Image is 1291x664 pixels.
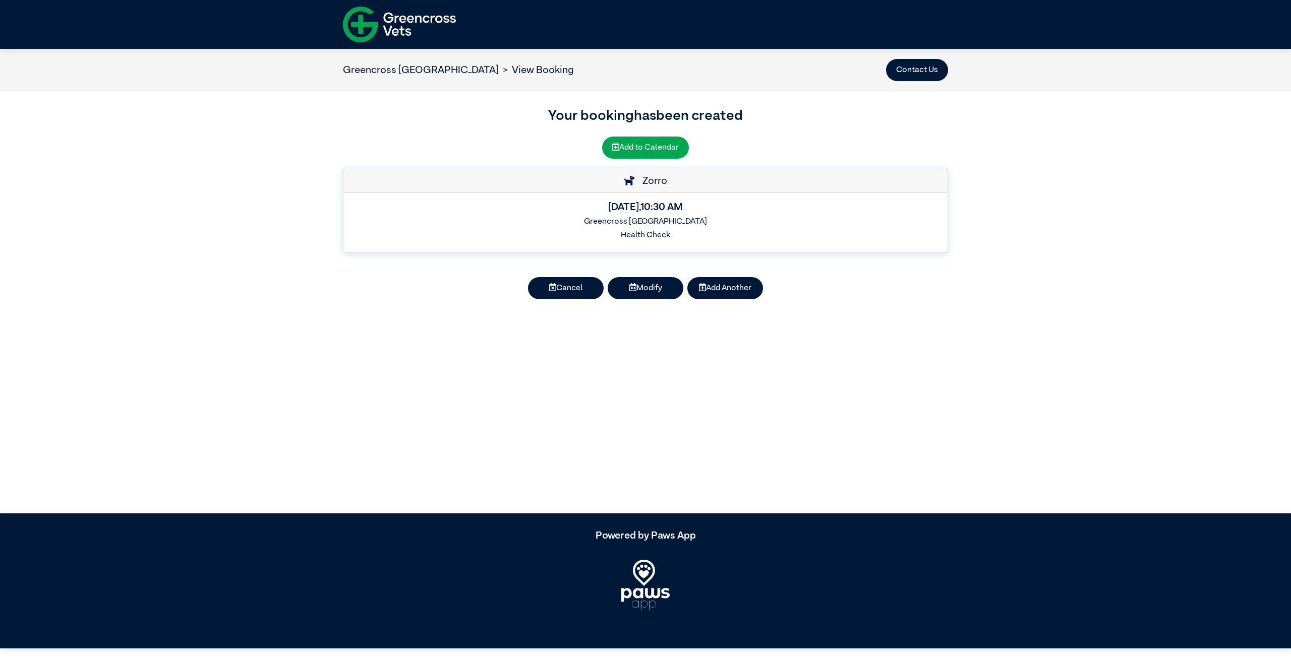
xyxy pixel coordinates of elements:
[343,62,574,78] nav: breadcrumb
[351,201,940,213] h5: [DATE] , 10:30 AM
[351,217,940,227] h6: Greencross [GEOGRAPHIC_DATA]
[886,59,948,81] button: Contact Us
[499,62,574,78] li: View Booking
[528,277,604,299] button: Cancel
[343,529,948,542] h5: Powered by Paws App
[608,277,683,299] button: Modify
[687,277,763,299] button: Add Another
[621,560,670,610] img: PawsApp
[637,176,667,186] span: Zorro
[343,65,499,75] a: Greencross [GEOGRAPHIC_DATA]
[343,105,948,126] h3: Your booking has been created
[351,231,940,240] h6: Health Check
[343,3,456,46] img: f-logo
[602,137,689,159] button: Add to Calendar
